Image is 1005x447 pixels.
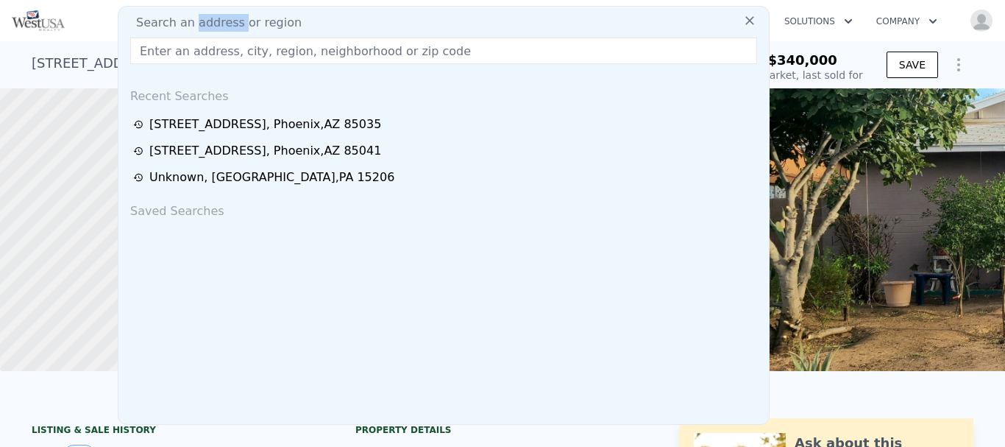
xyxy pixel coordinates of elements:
[124,14,302,32] span: Search an address or region
[767,52,837,68] span: $340,000
[149,116,381,133] div: [STREET_ADDRESS] , Phoenix , AZ 85035
[864,8,949,35] button: Company
[944,50,973,80] button: Show Options
[970,9,993,32] img: avatar
[32,53,297,74] div: [STREET_ADDRESS] , Phoenix , AZ 85035
[12,10,65,31] img: Pellego
[124,191,763,226] div: Saved Searches
[887,52,938,78] button: SAVE
[149,142,381,160] div: [STREET_ADDRESS] , Phoenix , AZ 85041
[773,8,864,35] button: Solutions
[130,38,757,64] input: Enter an address, city, region, neighborhood or zip code
[742,68,863,82] div: Off Market, last sold for
[133,142,759,160] a: [STREET_ADDRESS], Phoenix,AZ 85041
[133,169,759,186] a: Unknown, [GEOGRAPHIC_DATA],PA 15206
[149,169,394,186] div: Unknown , [GEOGRAPHIC_DATA] , PA 15206
[32,424,326,439] div: LISTING & SALE HISTORY
[355,424,650,436] div: Property details
[124,76,763,111] div: Recent Searches
[133,116,759,133] a: [STREET_ADDRESS], Phoenix,AZ 85035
